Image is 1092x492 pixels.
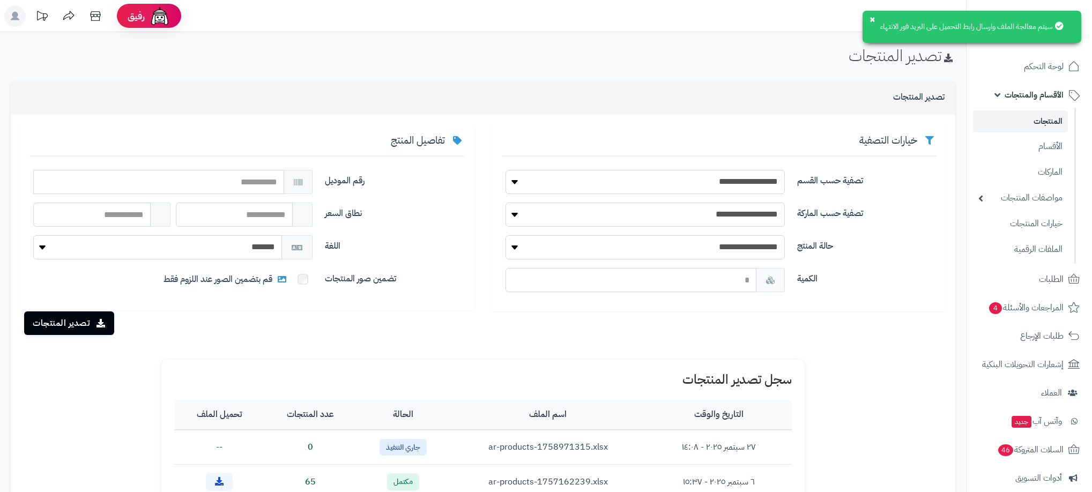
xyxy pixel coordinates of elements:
[863,11,1081,43] div: سيتم معالجة الملف وارسال رابط التحميل على البريد فور الانتهاء
[380,439,427,456] span: جاري التنفيذ
[988,300,1064,315] span: المراجعات والأسئلة
[1041,385,1062,400] span: العملاء
[997,442,1064,457] span: السلات المتروكة
[1012,416,1031,428] span: جديد
[1024,59,1064,74] span: لوحة التحكم
[849,47,955,64] h1: تصدير المنتجات
[174,430,264,465] td: --
[128,10,145,23] span: رفيق
[1011,414,1062,429] span: وآتس آب
[149,5,170,27] img: ai-face.png
[1020,329,1064,344] span: طلبات الإرجاع
[973,408,1086,434] a: وآتس آبجديد
[973,352,1086,377] a: إشعارات التحويلات البنكية
[973,161,1068,184] a: الماركات
[174,400,264,430] th: تحميل الملف
[321,170,469,187] label: رقم الموديل
[387,473,419,490] span: مكتمل
[647,430,792,465] td: ٢٧ سبتمبر ٢٠٢٥ - ١٤:٠٨
[982,357,1064,372] span: إشعارات التحويلات البنكية
[859,133,917,147] span: خيارات التصفية
[973,212,1068,235] a: خيارات المنتجات
[973,266,1086,292] a: الطلبات
[793,170,941,187] label: تصفية حسب القسم
[973,437,1086,463] a: السلات المتروكة46
[264,400,356,430] th: عدد المنتجات
[164,273,289,286] span: قم بتضمين الصور عند اللزوم فقط
[973,110,1068,132] a: المنتجات
[793,203,941,220] label: تصفية حسب الماركة
[893,93,945,102] h3: تصدير المنتجات
[973,54,1086,79] a: لوحة التحكم
[998,444,1013,456] span: 46
[647,400,792,430] th: التاريخ والوقت
[989,302,1002,314] span: 4
[1005,87,1064,102] span: الأقسام والمنتجات
[973,135,1068,158] a: الأقسام
[321,235,469,252] label: اللغة
[1015,471,1062,486] span: أدوات التسويق
[973,295,1086,320] a: المراجعات والأسئلة4
[24,311,114,335] button: تصدير المنتجات
[356,400,449,430] th: الحالة
[973,465,1086,491] a: أدوات التسويق
[973,380,1086,406] a: العملاء
[793,235,941,252] label: حالة المنتج
[174,372,792,386] h1: سجل تصدير المنتجات
[868,15,876,24] button: ×
[449,430,647,465] td: ar-products-1758971315.xlsx
[391,133,445,147] span: تفاصيل المنتج
[321,268,469,285] label: تضمين صور المنتجات
[321,203,469,220] label: نطاق السعر
[298,274,308,285] input: قم بتضمين الصور عند اللزوم فقط
[28,5,55,29] a: تحديثات المنصة
[1039,272,1064,287] span: الطلبات
[793,268,941,285] label: الكمية
[973,187,1068,210] a: مواصفات المنتجات
[264,430,356,465] td: 0
[973,323,1086,349] a: طلبات الإرجاع
[449,400,647,430] th: اسم الملف
[973,238,1068,261] a: الملفات الرقمية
